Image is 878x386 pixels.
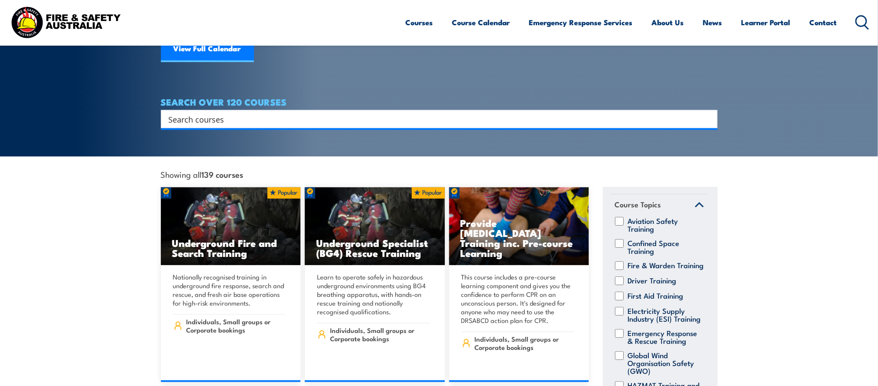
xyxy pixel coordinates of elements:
[305,187,445,266] a: Underground Specialist (BG4) Rescue Training
[628,351,704,375] label: Global Wind Organisation Safety (GWO)
[628,329,704,345] label: Emergency Response & Rescue Training
[161,170,244,179] span: Showing all
[173,273,286,307] p: Nationally recognised training in underground fire response, search and rescue, and fresh air bas...
[461,218,578,258] h3: Provide [MEDICAL_DATA] Training inc. Pre-course Learning
[305,187,445,266] img: Underground mine rescue
[316,238,434,258] h3: Underground Specialist (BG4) Rescue Training
[628,276,677,285] label: Driver Training
[449,187,589,266] a: Provide [MEDICAL_DATA] Training inc. Pre-course Learning
[170,113,700,125] form: Search form
[741,11,791,34] a: Learner Portal
[652,11,684,34] a: About Us
[628,307,704,323] label: Electricity Supply Industry (ESI) Training
[331,326,430,343] span: Individuals, Small groups or Corporate bookings
[186,317,286,334] span: Individuals, Small groups or Corporate bookings
[161,187,301,266] a: Underground Fire and Search Training
[628,292,684,300] label: First Aid Training
[611,194,708,217] a: Course Topics
[628,239,704,255] label: Confined Space Training
[406,11,433,34] a: Courses
[172,238,290,258] h3: Underground Fire and Search Training
[161,97,718,106] h4: SEARCH OVER 120 COURSES
[161,36,254,62] a: View Full Calendar
[161,187,301,266] img: Underground mine rescue
[452,11,510,34] a: Course Calendar
[702,113,714,125] button: Search magnifier button
[529,11,633,34] a: Emergency Response Services
[474,335,574,351] span: Individuals, Small groups or Corporate bookings
[810,11,837,34] a: Contact
[703,11,722,34] a: News
[461,273,574,325] p: This course includes a pre-course learning component and gives you the confidence to perform CPR ...
[628,217,704,233] label: Aviation Safety Training
[449,187,589,266] img: Low Voltage Rescue and Provide CPR
[628,261,704,270] label: Fire & Warden Training
[169,113,698,126] input: Search input
[317,273,430,316] p: Learn to operate safely in hazardous underground environments using BG4 breathing apparatus, with...
[202,168,244,180] strong: 139 courses
[615,199,661,210] span: Course Topics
